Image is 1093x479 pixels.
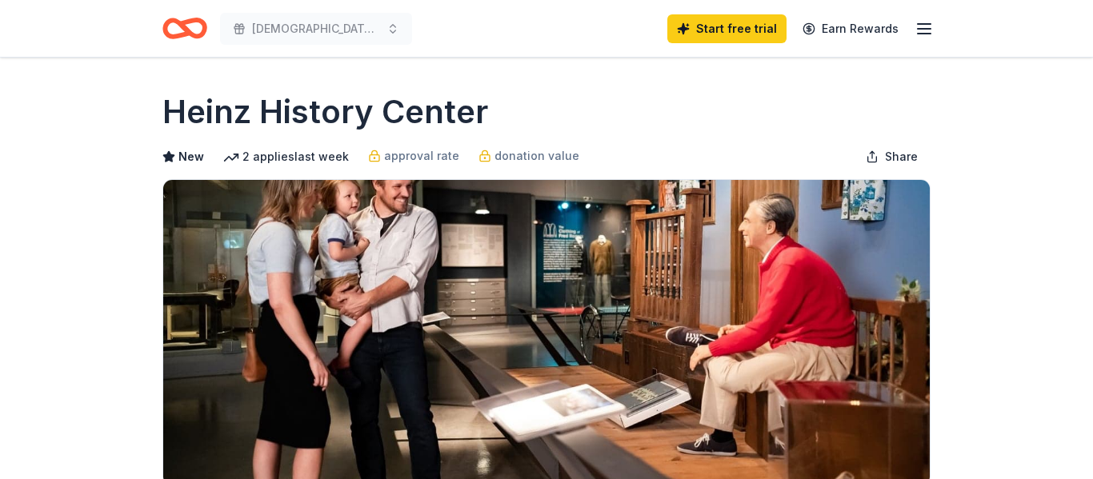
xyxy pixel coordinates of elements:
[793,14,908,43] a: Earn Rewards
[478,146,579,166] a: donation value
[220,13,412,45] button: [DEMOGRAPHIC_DATA] Basket Party
[667,14,787,43] a: Start free trial
[252,19,380,38] span: [DEMOGRAPHIC_DATA] Basket Party
[178,147,204,166] span: New
[885,147,918,166] span: Share
[223,147,349,166] div: 2 applies last week
[368,146,459,166] a: approval rate
[162,90,488,134] h1: Heinz History Center
[494,146,579,166] span: donation value
[162,10,207,47] a: Home
[853,141,931,173] button: Share
[384,146,459,166] span: approval rate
